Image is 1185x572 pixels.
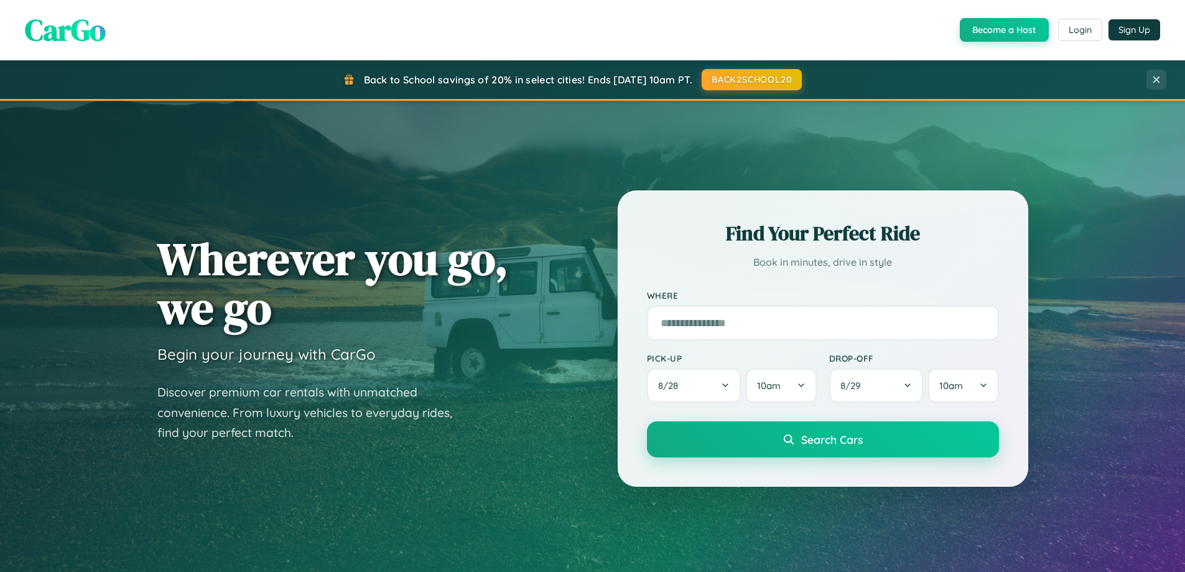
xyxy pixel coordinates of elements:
span: 8 / 29 [840,380,867,391]
span: Search Cars [801,433,863,446]
p: Book in minutes, drive in style [647,253,999,271]
span: 8 / 28 [658,380,684,391]
h1: Wherever you go, we go [157,234,508,332]
button: Sign Up [1108,19,1160,40]
button: Search Cars [647,421,999,457]
button: 8/28 [647,368,741,403]
label: Drop-off [829,353,999,363]
button: 8/29 [829,368,924,403]
h2: Find Your Perfect Ride [647,220,999,247]
label: Where [647,290,999,301]
button: BACK2SCHOOL20 [702,69,802,90]
button: Login [1058,19,1102,41]
span: Back to School savings of 20% in select cities! Ends [DATE] 10am PT. [364,73,692,86]
label: Pick-up [647,353,817,363]
span: 10am [757,380,781,391]
h3: Begin your journey with CarGo [157,345,376,363]
p: Discover premium car rentals with unmatched convenience. From luxury vehicles to everyday rides, ... [157,382,468,443]
span: CarGo [25,9,106,50]
button: Become a Host [960,18,1049,42]
button: 10am [746,368,816,403]
button: 10am [928,368,998,403]
span: 10am [939,380,963,391]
